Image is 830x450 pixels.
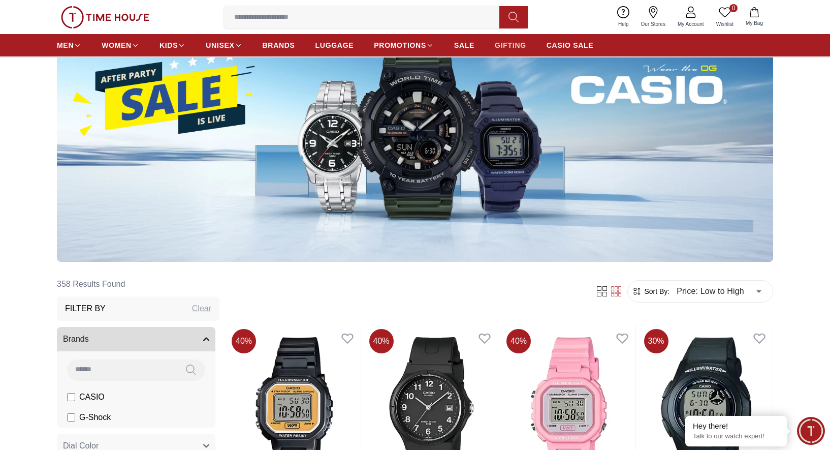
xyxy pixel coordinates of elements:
span: Wishlist [712,20,738,28]
span: MEN [57,40,74,50]
a: BRANDS [263,36,295,54]
a: WOMEN [102,36,139,54]
h6: 358 Results Found [57,272,219,296]
span: Our Stores [637,20,669,28]
span: WOMEN [102,40,132,50]
span: BRANDS [263,40,295,50]
span: PROMOTIONS [374,40,426,50]
a: UNISEX [206,36,242,54]
p: Talk to our watch expert! [693,432,779,441]
a: KIDS [159,36,185,54]
span: Brands [63,333,89,345]
input: CASIO [67,393,75,401]
button: My Bag [740,5,769,29]
button: Brands [57,327,215,351]
button: Sort By: [632,286,669,296]
a: PROMOTIONS [374,36,434,54]
span: 40 % [232,329,256,353]
a: SALE [454,36,474,54]
span: CASIO [79,391,105,403]
div: Chat Widget [797,417,825,445]
a: MEN [57,36,81,54]
a: CASIO SALE [547,36,594,54]
div: Clear [192,303,211,315]
h3: Filter By [65,303,106,315]
img: ... [57,11,773,262]
span: UNISEX [206,40,234,50]
a: LUGGAGE [315,36,354,54]
a: Our Stores [635,4,672,30]
input: G-Shock [67,413,75,422]
span: 40 % [506,329,531,353]
span: 0 [729,4,738,12]
span: 30 % [644,329,668,353]
span: Sort By: [642,286,669,296]
span: G-Shock [79,411,111,424]
a: GIFTING [495,36,526,54]
span: My Bag [742,19,767,27]
a: 0Wishlist [710,4,740,30]
span: LUGGAGE [315,40,354,50]
img: ... [61,6,149,28]
a: Help [612,4,635,30]
span: SALE [454,40,474,50]
span: GIFTING [495,40,526,50]
span: Help [614,20,633,28]
span: 40 % [369,329,394,353]
div: Price: Low to High [669,277,769,306]
span: CASIO SALE [547,40,594,50]
span: KIDS [159,40,178,50]
span: My Account [674,20,708,28]
div: Hey there! [693,421,779,431]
